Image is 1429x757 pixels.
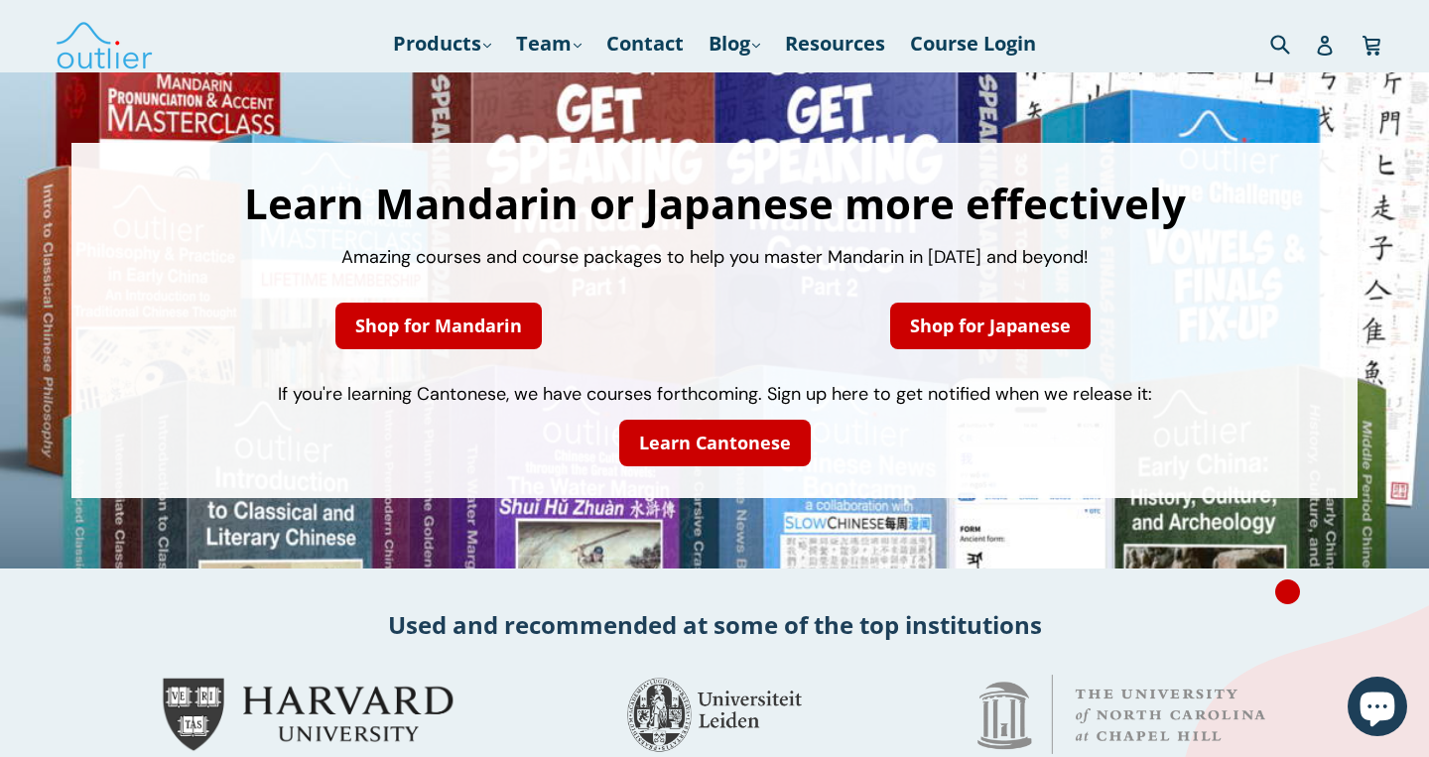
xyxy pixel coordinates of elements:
a: Contact [596,26,694,62]
img: Outlier Linguistics [55,15,154,72]
a: Resources [775,26,895,62]
inbox-online-store-chat: Shopify online store chat [1342,677,1413,741]
input: Search [1265,23,1320,63]
span: If you're learning Cantonese, we have courses forthcoming. Sign up here to get notified when we r... [278,382,1152,406]
a: Course Login [900,26,1046,62]
span: Amazing courses and course packages to help you master Mandarin in [DATE] and beyond! [341,245,1089,269]
a: Shop for Japanese [890,303,1091,349]
a: Shop for Mandarin [335,303,542,349]
a: Blog [699,26,770,62]
a: Learn Cantonese [619,420,811,466]
a: Team [506,26,591,62]
a: Products [383,26,501,62]
h1: Learn Mandarin or Japanese more effectively [91,183,1338,224]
